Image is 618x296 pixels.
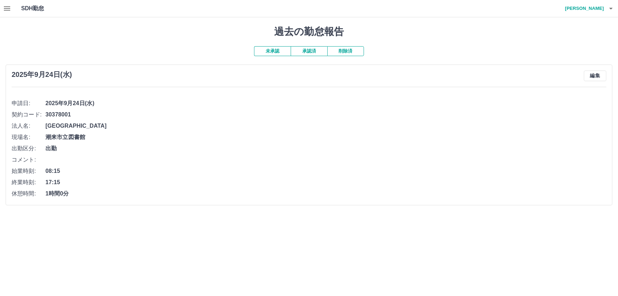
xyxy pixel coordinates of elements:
[291,46,327,56] button: 承認済
[45,178,606,187] span: 17:15
[6,26,612,38] h1: 過去の勤怠報告
[12,178,45,187] span: 終業時刻:
[12,189,45,198] span: 休憩時間:
[12,110,45,119] span: 契約コード:
[12,71,72,79] h3: 2025年9月24日(水)
[45,167,606,175] span: 08:15
[584,71,606,81] button: 編集
[45,122,606,130] span: [GEOGRAPHIC_DATA]
[12,156,45,164] span: コメント:
[45,133,606,141] span: 潮来市立図書館
[12,99,45,108] span: 申請日:
[45,189,606,198] span: 1時間0分
[327,46,364,56] button: 削除済
[45,144,606,153] span: 出勤
[12,144,45,153] span: 出勤区分:
[12,167,45,175] span: 始業時刻:
[12,122,45,130] span: 法人名:
[45,110,606,119] span: 30378001
[12,133,45,141] span: 現場名:
[45,99,606,108] span: 2025年9月24日(水)
[254,46,291,56] button: 未承認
